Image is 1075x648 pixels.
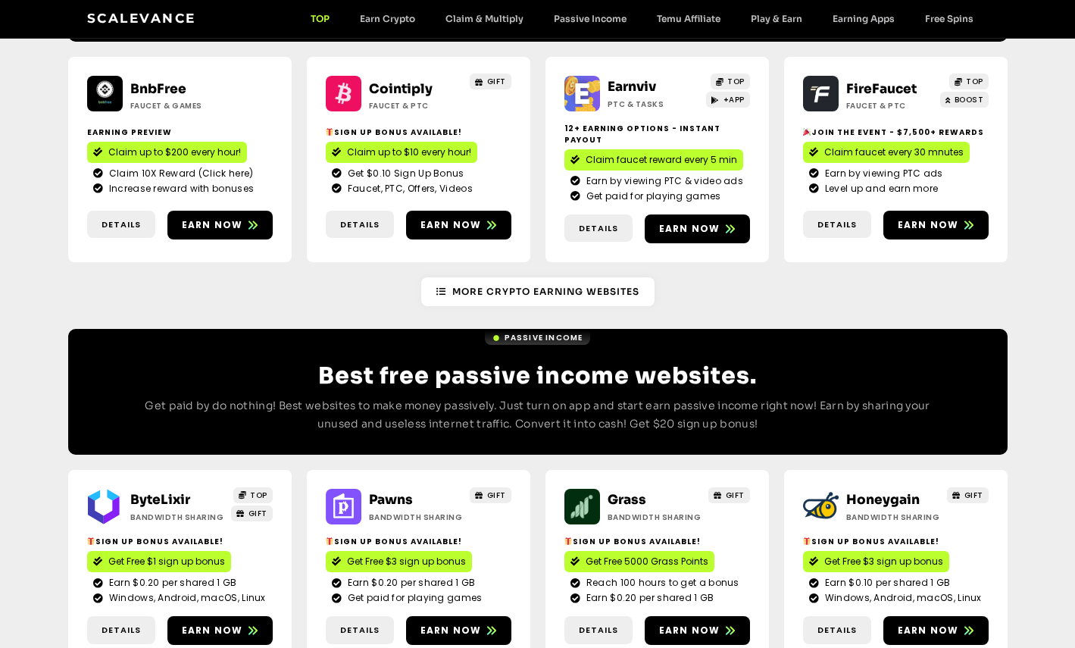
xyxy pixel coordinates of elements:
[824,555,943,568] span: Get Free $3 sign up bonus
[87,127,273,138] h2: Earning Preview
[108,146,241,159] span: Claim up to $200 every hour!
[340,624,380,637] span: Details
[347,555,466,568] span: Get Free $3 sign up bonus
[369,492,413,508] a: Pawns
[586,555,708,568] span: Get Free 5000 Grass Points
[821,182,939,196] span: Level up and earn more
[93,167,267,180] a: Claim 10X Reward (Click here)
[803,142,970,163] a: Claim faucet every 30 mnutes
[727,76,745,87] span: TOP
[736,13,817,24] a: Play & Earn
[583,174,743,188] span: Earn by viewing PTC & video ads
[964,490,983,501] span: GIFT
[564,214,633,243] a: Details
[940,92,989,108] a: BOOST
[430,13,539,24] a: Claim & Multiply
[564,149,743,171] a: Claim faucet reward every 5 min
[608,512,702,523] h2: Bandwidth Sharing
[421,277,655,306] a: More Crypto earning Websites
[803,616,871,644] a: Details
[129,362,947,390] h2: Best free passive income websites.
[470,74,511,89] a: GIFT
[803,536,989,547] h2: Sign up bonus available!
[803,551,949,572] a: Get Free $3 sign up bonus
[564,537,572,545] img: 🎁
[248,508,267,519] span: GIFT
[87,211,155,239] a: Details
[586,153,737,167] span: Claim faucet reward every 5 min
[583,189,721,203] span: Get paid for playing games
[817,13,910,24] a: Earning Apps
[608,79,656,95] a: Earnviv
[803,127,989,138] h2: Join the event - $7,500+ Rewards
[102,218,141,231] span: Details
[130,492,190,508] a: ByteLixir
[87,537,95,545] img: 🎁
[326,211,394,239] a: Details
[105,591,266,605] span: Windows, Android, macOS, Linux
[406,616,511,645] a: Earn now
[821,576,951,590] span: Earn $0.10 per shared 1 GB
[898,624,959,637] span: Earn now
[883,211,989,239] a: Earn now
[949,74,989,89] a: TOP
[898,218,959,232] span: Earn now
[369,81,433,97] a: Cointiply
[608,492,646,508] a: Grass
[955,94,984,105] span: BOOST
[344,182,473,196] span: Faucet, PTC, Offers, Videos
[821,591,982,605] span: Windows, Android, macOS, Linux
[102,624,141,637] span: Details
[326,616,394,644] a: Details
[564,551,714,572] a: Get Free 5000 Grass Points
[420,218,482,232] span: Earn now
[369,100,464,111] h2: Faucet & PTC
[129,397,947,434] p: Get paid by do nothing! Best websites to make money passively. Just turn on app and start earn pa...
[803,211,871,239] a: Details
[846,512,941,523] h2: Bandwidth Sharing
[487,76,506,87] span: GIFT
[564,616,633,644] a: Details
[642,13,736,24] a: Temu Affiliate
[326,127,511,138] h2: Sign up bonus available!
[645,616,750,645] a: Earn now
[345,13,430,24] a: Earn Crypto
[130,81,186,97] a: BnbFree
[817,624,857,637] span: Details
[130,100,225,111] h2: Faucet & Games
[87,142,247,163] a: Claim up to $200 every hour!
[947,487,989,503] a: GIFT
[883,616,989,645] a: Earn now
[406,211,511,239] a: Earn now
[817,218,857,231] span: Details
[564,536,750,547] h2: Sign up bonus available!
[167,616,273,645] a: Earn now
[645,214,750,243] a: Earn now
[659,222,720,236] span: Earn now
[564,123,750,146] h2: 12+ Earning options - instant payout
[452,285,639,299] span: More Crypto earning Websites
[846,492,920,508] a: Honeygain
[326,142,477,163] a: Claim up to $10 every hour!
[326,536,511,547] h2: Sign up bonus available!
[579,624,618,637] span: Details
[295,13,345,24] a: TOP
[608,99,702,110] h2: PTC & Tasks
[846,81,917,97] a: FireFaucet
[846,100,941,111] h2: Faucet & PTC
[87,616,155,644] a: Details
[231,506,273,521] a: GIFT
[583,591,714,605] span: Earn $0.20 per shared 1 GB
[539,13,642,24] a: Passive Income
[485,330,591,345] a: Passive Income
[420,624,482,637] span: Earn now
[579,222,618,235] span: Details
[824,146,964,159] span: Claim faucet every 30 mnutes
[326,537,333,545] img: 🎁
[295,13,989,24] nav: Menu
[505,332,583,343] span: Passive Income
[182,218,243,232] span: Earn now
[182,624,243,637] span: Earn now
[250,490,267,501] span: TOP
[583,576,739,590] span: Reach 100 hours to get a bonus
